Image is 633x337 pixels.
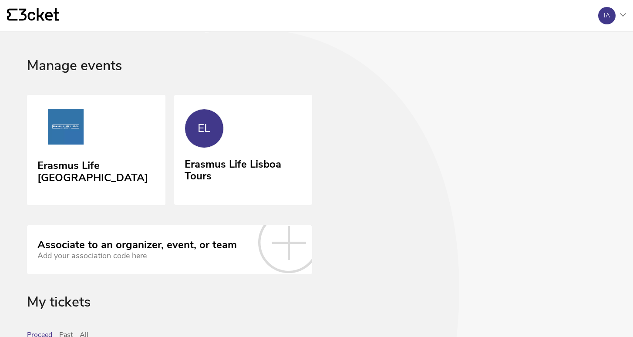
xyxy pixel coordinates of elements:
img: Erasmus Life Lisboa [37,109,94,148]
div: Add your association code here [37,251,237,260]
a: {' '} [7,8,59,23]
div: Erasmus Life Lisboa Tours [185,155,302,182]
a: Associate to an organizer, event, or team Add your association code here [27,225,312,274]
div: EL [198,122,210,135]
div: Erasmus Life [GEOGRAPHIC_DATA] [37,156,155,184]
div: IA [604,12,610,19]
div: Associate to an organizer, event, or team [37,239,237,251]
a: EL Erasmus Life Lisboa Tours [174,95,313,204]
div: Manage events [27,58,606,95]
div: My tickets [27,294,606,331]
g: {' '} [7,9,17,21]
a: Erasmus Life Lisboa Erasmus Life [GEOGRAPHIC_DATA] [27,95,165,206]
